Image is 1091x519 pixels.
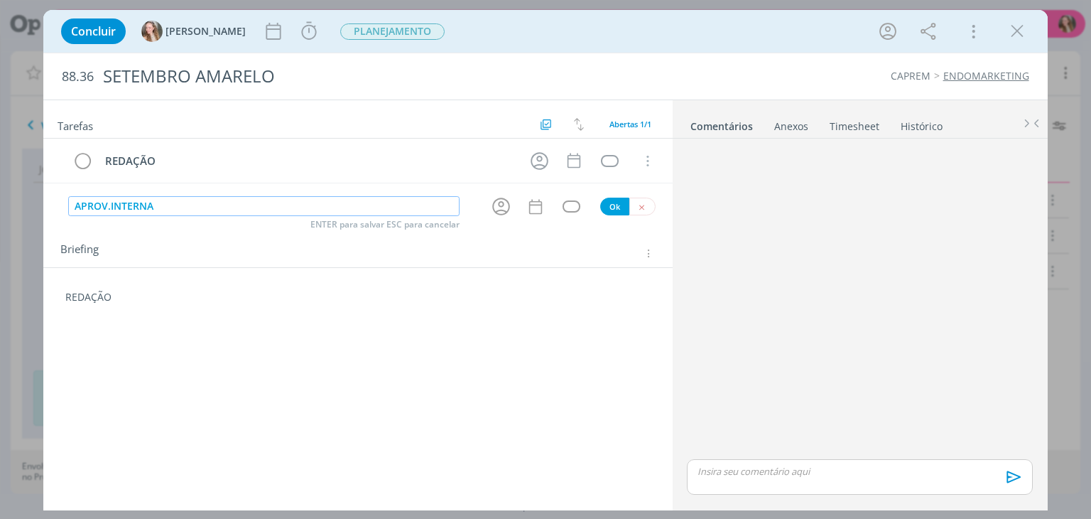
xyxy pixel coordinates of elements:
[829,113,880,134] a: Timesheet
[43,10,1047,510] div: dialog
[774,119,808,134] div: Anexos
[600,198,629,215] button: Ok
[891,69,930,82] a: CAPREM
[340,23,445,41] button: PLANEJAMENTO
[62,69,94,85] span: 88.36
[165,26,246,36] span: [PERSON_NAME]
[141,21,246,42] button: G[PERSON_NAME]
[65,290,650,304] p: REDAÇÃO
[609,119,651,129] span: Abertas 1/1
[943,69,1029,82] a: ENDOMARKETING
[60,244,99,262] span: Briefing
[97,59,620,94] div: SETEMBRO AMARELO
[310,219,460,230] span: ENTER para salvar ESC para cancelar
[574,118,584,131] img: arrow-down-up.svg
[71,26,116,37] span: Concluir
[99,152,517,170] div: REDAÇÃO
[141,21,163,42] img: G
[900,113,943,134] a: Histórico
[690,113,754,134] a: Comentários
[61,18,126,44] button: Concluir
[58,116,93,133] span: Tarefas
